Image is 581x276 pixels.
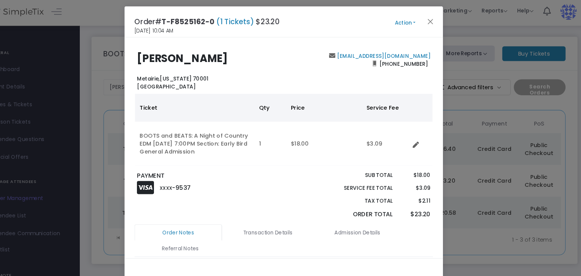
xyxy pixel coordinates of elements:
[293,118,365,160] td: $18.00
[293,92,365,118] th: Price
[185,177,202,185] span: -9537
[330,166,394,173] p: Sub total
[149,118,263,160] td: BOOTS and BEATS: A Night of Country EDM [DATE] 7:00 PM Section: Early Bird General Admission
[263,92,293,118] th: Qty
[149,28,186,36] span: [DATE] 10:04 AM
[401,166,430,173] p: $18.00
[263,118,293,160] td: 1
[379,57,430,70] span: [PHONE_NUMBER]
[151,166,287,174] p: PAYMENT
[365,92,410,118] th: Service Fee
[149,92,263,118] th: Ticket
[330,190,394,198] p: Tax Total
[383,20,429,29] button: Action
[365,118,410,160] td: $3.09
[319,216,402,232] a: Admission Details
[225,19,264,28] span: (1 Tickets)
[234,216,317,232] a: Transaction Details
[149,216,232,232] a: Order Notes
[149,92,432,160] div: Data table
[330,202,394,211] p: Order Total
[174,19,225,28] span: T-F8525162-0
[401,178,430,185] p: $3.09
[425,18,435,28] button: Close
[340,53,430,60] a: [EMAIL_ADDRESS][DOMAIN_NAME]
[172,178,185,185] span: XXXX
[151,51,238,65] b: [PERSON_NAME]
[151,74,173,81] span: Metairie,
[401,190,430,198] p: $2.11
[401,202,430,211] p: $23.20
[151,231,234,247] a: Referral Notes
[151,74,219,89] b: [US_STATE] 70001 [GEOGRAPHIC_DATA]
[149,18,286,28] h4: Order# $23.20
[330,178,394,185] p: Service Fee Total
